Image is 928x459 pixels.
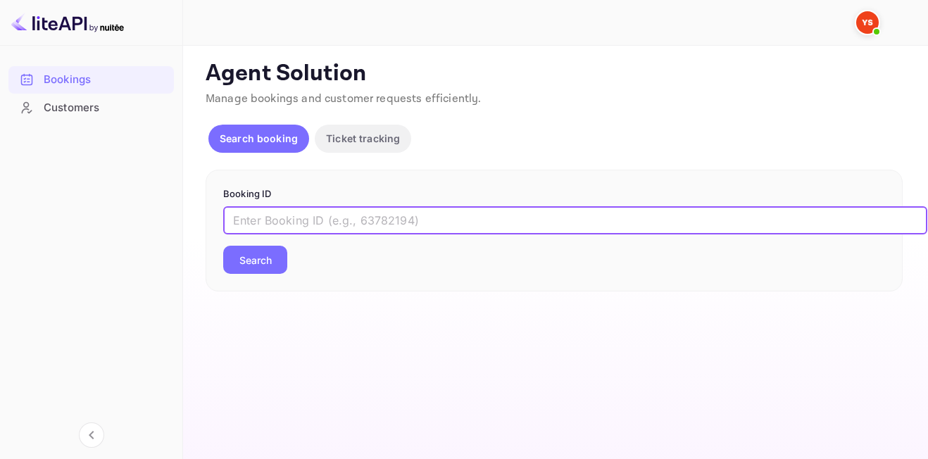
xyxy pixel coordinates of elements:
[8,66,174,94] div: Bookings
[11,11,124,34] img: LiteAPI logo
[223,206,927,234] input: Enter Booking ID (e.g., 63782194)
[8,66,174,92] a: Bookings
[206,92,482,106] span: Manage bookings and customer requests efficiently.
[8,94,174,122] div: Customers
[44,100,167,116] div: Customers
[220,131,298,146] p: Search booking
[8,94,174,120] a: Customers
[856,11,879,34] img: Yandex Support
[326,131,400,146] p: Ticket tracking
[44,72,167,88] div: Bookings
[79,422,104,448] button: Collapse navigation
[223,187,885,201] p: Booking ID
[206,60,903,88] p: Agent Solution
[223,246,287,274] button: Search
